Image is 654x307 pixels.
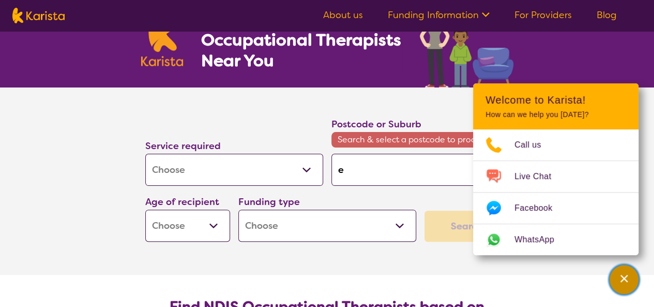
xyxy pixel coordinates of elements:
span: WhatsApp [514,232,567,247]
a: Blog [597,9,617,21]
a: About us [323,9,363,21]
button: Channel Menu [610,265,638,294]
p: How can we help you [DATE]? [485,110,626,119]
a: Web link opens in a new tab. [473,224,638,255]
label: Age of recipient [145,196,219,208]
a: Funding Information [388,9,490,21]
a: For Providers [514,9,572,21]
h2: Welcome to Karista! [485,94,626,106]
img: Karista logo [141,10,184,66]
ul: Choose channel [473,129,638,255]
img: Karista logo [12,8,65,23]
span: Search & select a postcode to proceed [331,132,509,148]
div: Channel Menu [473,83,638,255]
label: Funding type [238,196,300,208]
h1: Search NDIS Occupational Therapists Near You [201,9,402,71]
span: Call us [514,137,554,153]
span: Live Chat [514,169,564,184]
label: Service required [145,140,221,152]
input: Type [331,154,509,186]
label: Postcode or Suburb [331,118,421,130]
span: Facebook [514,200,565,216]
